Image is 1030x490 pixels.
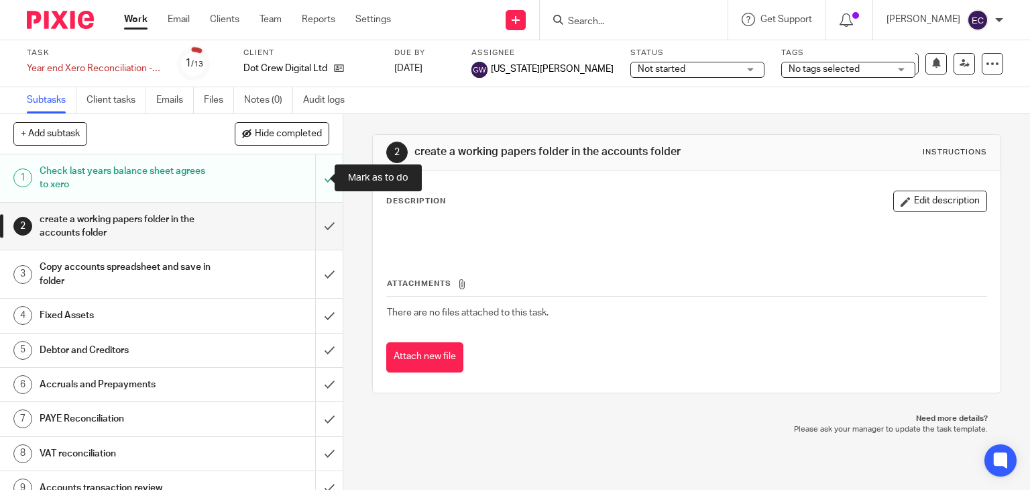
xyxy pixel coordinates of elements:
span: Attachments [387,280,451,287]
div: 1 [185,56,203,71]
a: Settings [355,13,391,26]
p: Please ask your manager to update the task template. [386,424,988,435]
img: svg%3E [471,62,488,78]
label: Status [630,48,764,58]
label: Assignee [471,48,614,58]
div: Year end Xero Reconciliation - GW [27,62,161,75]
div: 3 [13,265,32,284]
button: Hide completed [235,122,329,145]
label: Task [27,48,161,58]
a: Emails [156,87,194,113]
h1: VAT reconciliation [40,444,215,464]
div: 6 [13,375,32,394]
div: 5 [13,341,32,360]
div: 7 [13,409,32,428]
button: Attach new file [386,342,463,373]
label: Client [243,48,378,58]
a: Work [124,13,148,26]
a: Clients [210,13,239,26]
p: Need more details? [386,413,988,424]
h1: PAYE Reconciliation [40,409,215,429]
a: Client tasks [87,87,146,113]
a: Audit logs [303,87,355,113]
input: Search [567,16,687,28]
span: [US_STATE][PERSON_NAME] [491,62,614,76]
a: Team [260,13,282,26]
button: + Add subtask [13,122,87,145]
div: 8 [13,444,32,463]
div: Instructions [923,147,987,158]
a: Subtasks [27,87,76,113]
span: [DATE] [394,64,422,73]
div: 2 [386,142,408,163]
label: Tags [781,48,915,58]
p: Description [386,196,446,207]
label: Due by [394,48,455,58]
span: There are no files attached to this task. [387,308,549,317]
div: 2 [13,217,32,236]
img: svg%3E [967,9,988,31]
span: No tags selected [789,64,860,74]
a: Files [204,87,234,113]
p: Dot Crew Digital Ltd [243,62,327,75]
small: /13 [191,60,203,68]
div: 1 [13,168,32,187]
div: 4 [13,306,32,325]
button: Edit description [893,191,987,212]
span: Not started [638,64,685,74]
a: Notes (0) [244,87,293,113]
p: [PERSON_NAME] [886,13,960,26]
h1: create a working papers folder in the accounts folder [40,209,215,244]
span: Hide completed [255,129,322,140]
h1: Accruals and Prepayments [40,375,215,395]
h1: create a working papers folder in the accounts folder [414,145,715,159]
a: Reports [302,13,335,26]
h1: Copy accounts spreadsheet and save in folder [40,257,215,291]
h1: Fixed Assets [40,305,215,326]
h1: Check last years balance sheet agrees to xero [40,161,215,195]
a: Email [168,13,190,26]
img: Pixie [27,11,94,29]
h1: Debtor and Creditors [40,340,215,360]
span: Get Support [760,15,812,24]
